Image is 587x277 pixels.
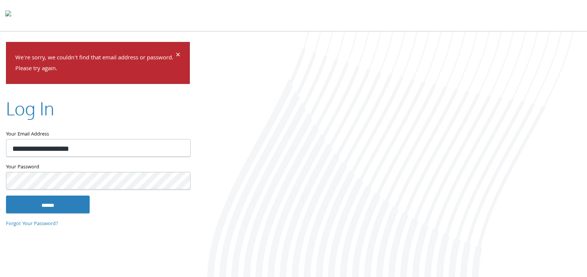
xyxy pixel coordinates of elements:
[6,96,54,121] h2: Log In
[15,53,174,75] p: We're sorry, we couldn't find that email address or password. Please try again.
[6,220,58,228] a: Forgot Your Password?
[176,52,180,60] button: Dismiss alert
[6,162,190,172] label: Your Password
[176,49,180,63] span: ×
[5,8,11,23] img: todyl-logo-dark.svg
